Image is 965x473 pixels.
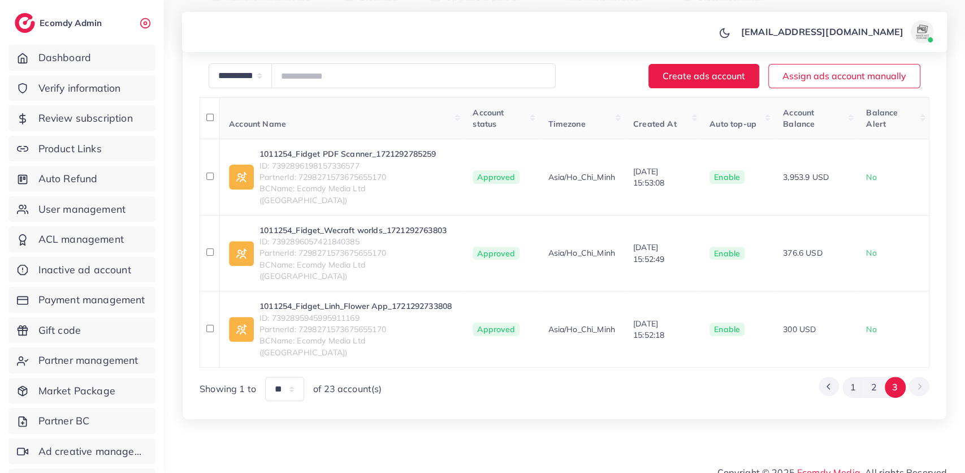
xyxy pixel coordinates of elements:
span: Approved [473,247,520,260]
span: ID: 7392896198157336577 [259,160,455,171]
span: ID: 7392896057421840385 [259,236,455,247]
a: Dashboard [8,45,155,71]
span: Gift code [38,323,81,338]
span: Review subscription [38,111,133,126]
span: BCName: Ecomdy Media Ltd ([GEOGRAPHIC_DATA]) [259,259,455,282]
span: PartnerId: 7298271573675655170 [259,171,455,183]
span: Partner management [38,353,139,368]
span: Asia/Ho_Chi_Minh [548,324,615,335]
span: Account status [473,107,504,129]
a: User management [8,196,155,222]
a: Payment management [8,287,155,313]
span: PartnerId: 7298271573675655170 [259,247,455,259]
a: ACL management [8,226,155,252]
img: ic-ad-info.7fc67b75.svg [229,317,254,342]
span: Timezone [548,119,585,129]
span: Inactive ad account [38,263,131,277]
a: Partner management [8,347,155,373]
span: No [866,172,876,182]
span: BCName: Ecomdy Media Ltd ([GEOGRAPHIC_DATA]) [259,183,455,206]
a: Verify information [8,75,155,101]
span: PartnerId: 7298271573675655170 [259,324,455,335]
a: Inactive ad account [8,257,155,283]
span: ID: 7392895945995911169 [259,312,455,324]
span: Dashboard [38,50,91,65]
ul: Pagination [819,377,929,398]
span: Created At [633,119,677,129]
a: Partner BC [8,408,155,434]
a: Gift code [8,317,155,343]
span: Payment management [38,293,145,307]
span: BCName: Ecomdy Media Ltd ([GEOGRAPHIC_DATA]) [259,335,455,358]
p: [EMAIL_ADDRESS][DOMAIN_NAME] [741,25,903,38]
span: No [866,248,876,258]
a: logoEcomdy Admin [15,13,105,33]
span: 3,953.9 USD [783,172,829,182]
span: [DATE] 15:52:49 [633,242,664,264]
span: Product Links [38,141,102,156]
span: Ad creative management [38,444,147,459]
span: Approved [473,322,520,336]
a: 1011254_Fidget_Wecraft worlds_1721292763803 [259,225,455,236]
button: Go to page 3 [885,377,906,398]
span: ACL management [38,232,124,247]
button: Assign ads account manually [768,64,920,88]
span: 300 USD [783,324,816,334]
span: Auto Refund [38,171,98,186]
img: ic-ad-info.7fc67b75.svg [229,241,254,266]
img: avatar [911,20,933,43]
img: ic-ad-info.7fc67b75.svg [229,165,254,190]
span: [DATE] 15:53:08 [633,166,664,188]
a: [EMAIL_ADDRESS][DOMAIN_NAME]avatar [735,20,938,43]
a: Review subscription [8,105,155,131]
span: Partner BC [38,414,90,428]
span: Account Name [229,119,286,129]
h2: Ecomdy Admin [40,18,105,28]
span: 376.6 USD [783,248,822,258]
span: Verify information [38,81,121,96]
span: enable [714,172,740,182]
img: logo [15,13,35,33]
span: Auto top-up [709,119,756,129]
span: Showing 1 to [200,382,256,395]
a: 1011254_Fidget PDF Scanner_1721292785259 [259,148,455,160]
button: Go to previous page [819,377,839,396]
a: Auto Refund [8,166,155,192]
span: No [866,324,876,334]
a: Ad creative management [8,438,155,465]
span: Balance Alert [866,107,898,129]
span: enable [714,248,740,259]
a: Market Package [8,378,155,404]
span: of 23 account(s) [313,382,382,395]
span: User management [38,202,126,217]
button: Go to page 1 [842,377,863,398]
a: Product Links [8,136,155,162]
span: [DATE] 15:52:18 [633,319,664,340]
span: Market Package [38,384,115,398]
span: Account Balance [783,107,815,129]
span: Asia/Ho_Chi_Minh [548,247,615,259]
span: Approved [473,170,520,184]
button: Create ads account [648,64,759,88]
button: Go to page 2 [863,377,884,398]
span: enable [714,324,740,334]
span: Asia/Ho_Chi_Minh [548,171,615,183]
a: 1011254_Fidget_Linh_Flower App_1721292733808 [259,300,455,312]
